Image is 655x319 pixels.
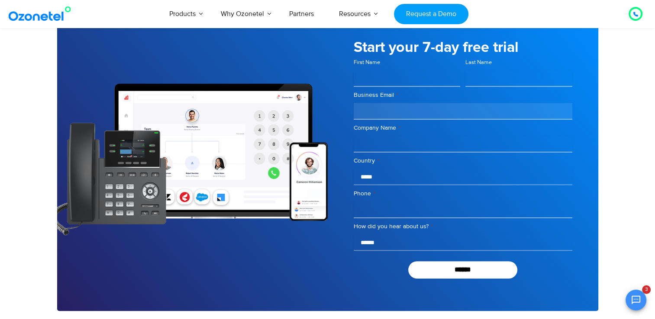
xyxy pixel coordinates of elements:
label: Last Name [465,58,572,67]
a: Request a Demo [394,4,468,24]
h5: Start your 7-day free trial [354,40,572,55]
label: Country [354,156,572,165]
span: 3 [642,285,651,294]
label: Phone [354,189,572,198]
label: First Name [354,58,461,67]
label: Business Email [354,91,572,99]
label: How did you hear about us? [354,222,572,231]
button: Open chat [626,290,646,310]
label: Company Name [354,124,572,132]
